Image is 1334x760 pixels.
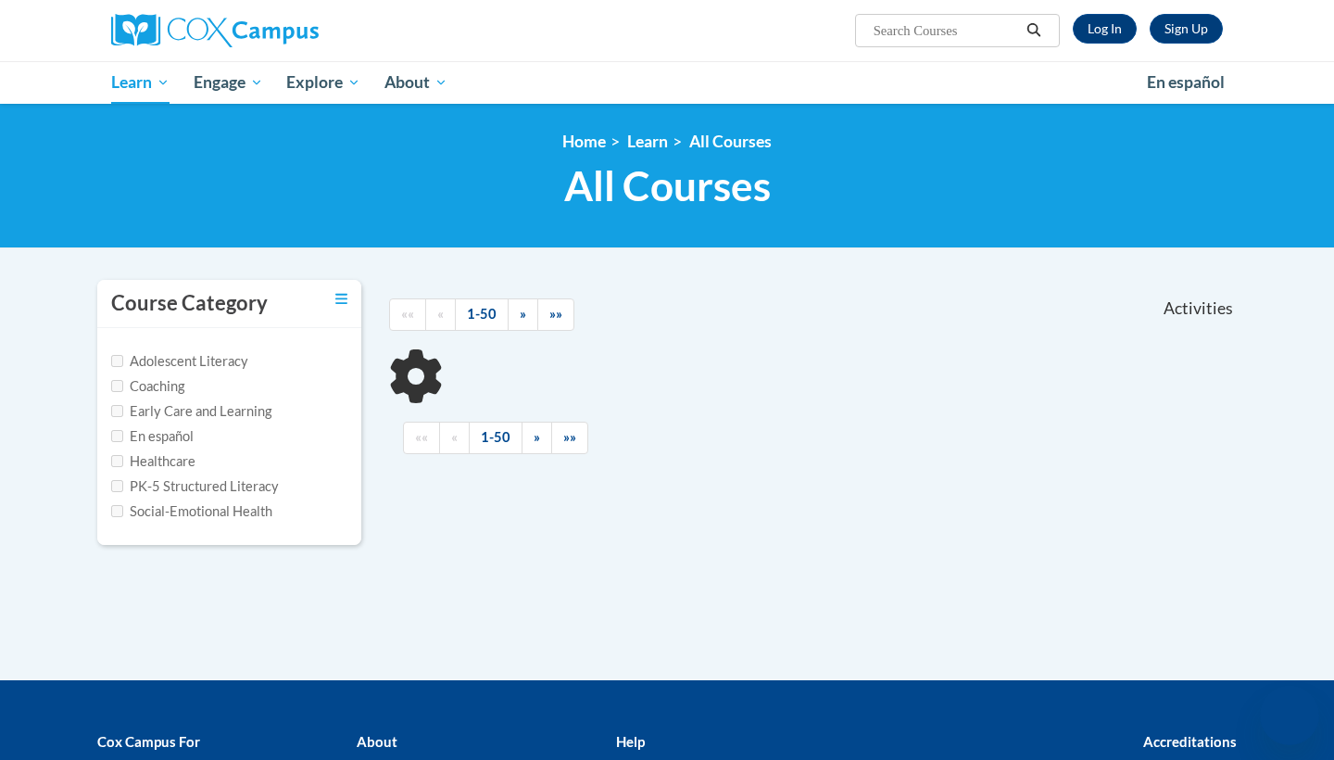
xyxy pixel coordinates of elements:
[627,132,668,151] a: Learn
[1020,19,1048,42] button: Search
[1135,63,1237,102] a: En español
[551,422,588,454] a: End
[1147,72,1225,92] span: En español
[389,298,426,331] a: Begining
[111,376,184,397] label: Coaching
[194,71,263,94] span: Engage
[415,429,428,445] span: ««
[111,505,123,517] input: Checkbox for Options
[83,61,1251,104] div: Main menu
[111,480,123,492] input: Checkbox for Options
[111,476,279,497] label: PK-5 Structured Literacy
[689,132,772,151] a: All Courses
[111,355,123,367] input: Checkbox for Options
[99,61,182,104] a: Learn
[1260,686,1319,745] iframe: Button to launch messaging window
[111,451,195,472] label: Healthcare
[455,298,509,331] a: 1-50
[111,401,271,422] label: Early Care and Learning
[111,289,268,318] h3: Course Category
[286,71,360,94] span: Explore
[616,733,645,750] b: Help
[437,306,444,322] span: «
[111,380,123,392] input: Checkbox for Options
[182,61,275,104] a: Engage
[872,19,1020,42] input: Search Courses
[403,422,440,454] a: Begining
[111,430,123,442] input: Checkbox for Options
[384,71,447,94] span: About
[1164,298,1233,319] span: Activities
[111,426,194,447] label: En español
[425,298,456,331] a: Previous
[1073,14,1137,44] a: Log In
[97,733,200,750] b: Cox Campus For
[401,306,414,322] span: ««
[537,298,574,331] a: End
[564,161,771,210] span: All Courses
[111,351,248,372] label: Adolescent Literacy
[372,61,459,104] a: About
[451,429,458,445] span: «
[562,132,606,151] a: Home
[508,298,538,331] a: Next
[111,455,123,467] input: Checkbox for Options
[439,422,470,454] a: Previous
[534,429,540,445] span: »
[1150,14,1223,44] a: Register
[522,422,552,454] a: Next
[335,289,347,310] a: Toggle collapse
[357,733,397,750] b: About
[274,61,372,104] a: Explore
[111,14,319,47] img: Cox Campus
[520,306,526,322] span: »
[549,306,562,322] span: »»
[563,429,576,445] span: »»
[1143,733,1237,750] b: Accreditations
[111,71,170,94] span: Learn
[111,501,272,522] label: Social-Emotional Health
[111,14,463,47] a: Cox Campus
[469,422,522,454] a: 1-50
[111,405,123,417] input: Checkbox for Options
